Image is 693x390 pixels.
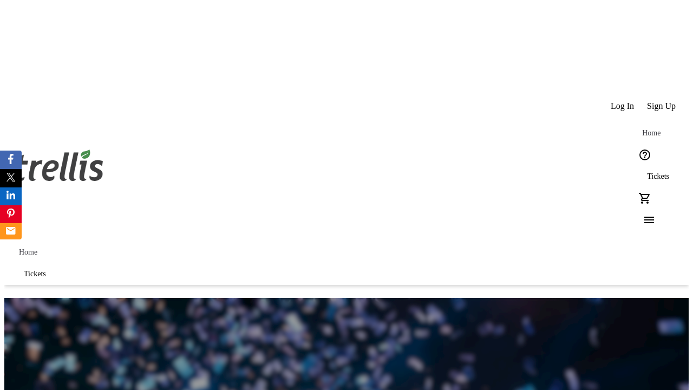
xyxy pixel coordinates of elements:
[634,122,669,144] a: Home
[640,95,682,117] button: Sign Up
[647,101,676,111] span: Sign Up
[24,270,46,278] span: Tickets
[11,263,59,285] a: Tickets
[19,248,37,257] span: Home
[642,129,661,138] span: Home
[634,144,656,166] button: Help
[604,95,640,117] button: Log In
[634,166,682,187] a: Tickets
[634,209,656,231] button: Menu
[647,172,669,181] span: Tickets
[11,138,107,192] img: Orient E2E Organization rARU22QBw2's Logo
[634,187,656,209] button: Cart
[11,242,45,263] a: Home
[611,101,634,111] span: Log In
